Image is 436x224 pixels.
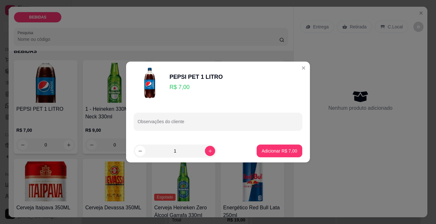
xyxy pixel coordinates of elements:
input: Observações do cliente [138,121,298,127]
button: decrease-product-quantity [135,146,145,156]
button: Close [298,63,309,73]
p: Adicionar R$ 7,00 [262,148,297,154]
p: R$ 7,00 [169,83,223,92]
button: increase-product-quantity [205,146,215,156]
button: Adicionar R$ 7,00 [257,145,302,157]
img: product-image [134,67,166,99]
div: PEPSI PET 1 LITRO [169,72,223,81]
